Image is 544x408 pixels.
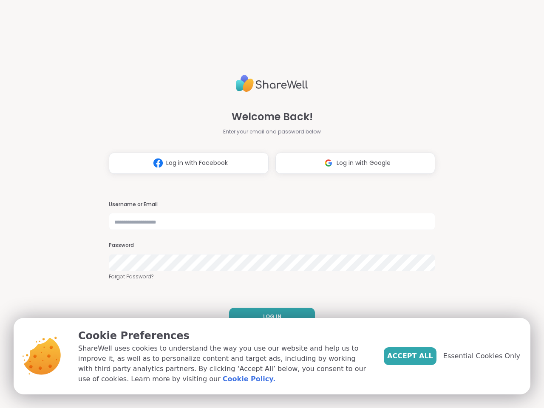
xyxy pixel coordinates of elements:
[236,71,308,96] img: ShareWell Logo
[275,153,435,174] button: Log in with Google
[384,347,436,365] button: Accept All
[263,313,281,320] span: LOG IN
[443,351,520,361] span: Essential Cookies Only
[337,159,391,167] span: Log in with Google
[109,242,435,249] h3: Password
[229,308,315,326] button: LOG IN
[166,159,228,167] span: Log in with Facebook
[78,328,370,343] p: Cookie Preferences
[78,343,370,384] p: ShareWell uses cookies to understand the way you use our website and help us to improve it, as we...
[387,351,433,361] span: Accept All
[223,374,275,384] a: Cookie Policy.
[109,201,435,208] h3: Username or Email
[223,128,321,136] span: Enter your email and password below
[150,155,166,171] img: ShareWell Logomark
[109,273,435,280] a: Forgot Password?
[109,153,269,174] button: Log in with Facebook
[320,155,337,171] img: ShareWell Logomark
[232,109,313,125] span: Welcome Back!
